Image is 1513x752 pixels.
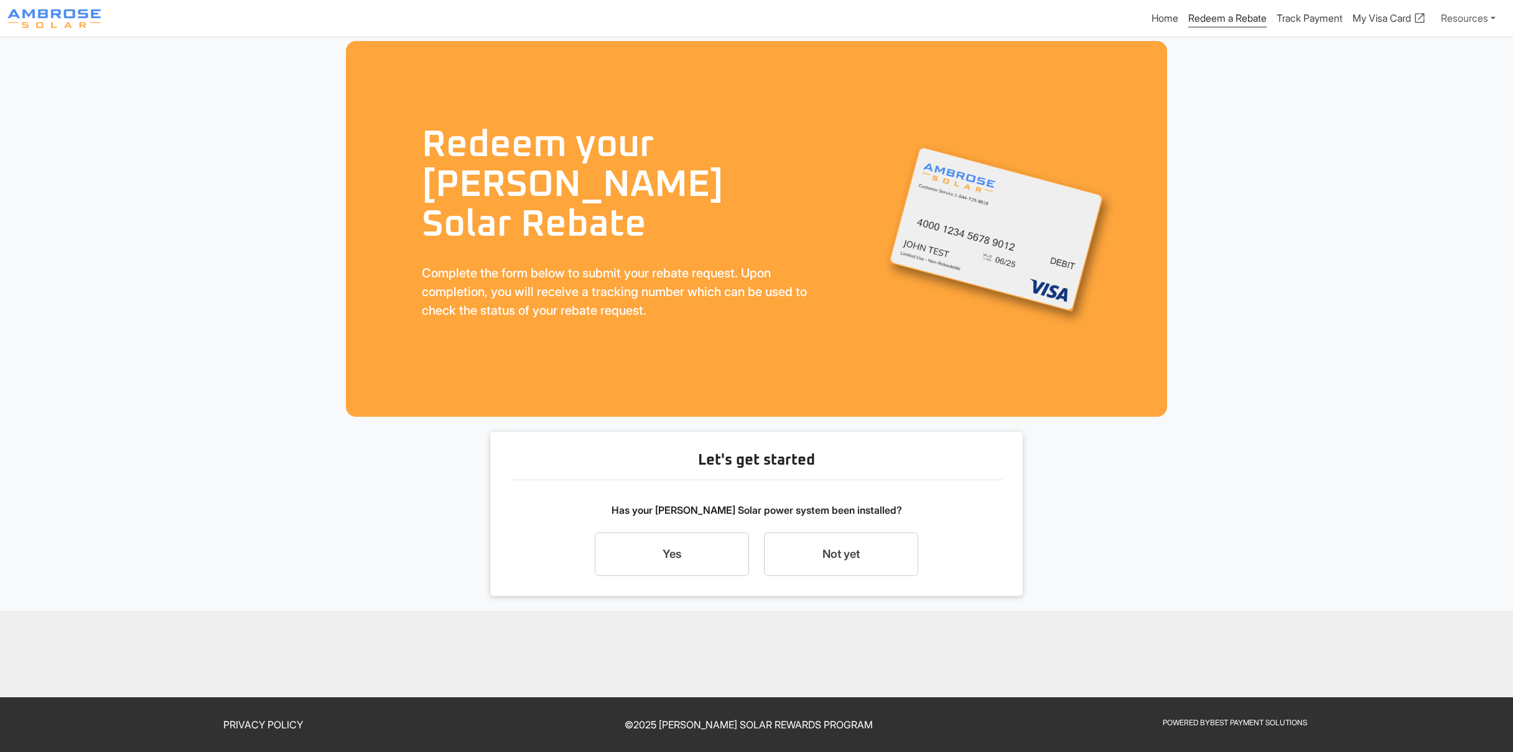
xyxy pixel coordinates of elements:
img: Ambrose Solar Prepaid Card [888,146,1104,312]
span: open_in_new [1413,12,1426,24]
div: Has your [PERSON_NAME] Solar power system been installed? [510,488,1003,532]
a: My Visa Card open_in_new [1352,12,1426,24]
a: Not yet [764,532,918,576]
a: Powered ByBest Payment Solutions [1163,718,1307,727]
a: Track Payment [1277,12,1343,24]
p: Complete the form below to submit your rebate request. Upon completion, you will receive a tracki... [422,264,817,320]
h1: Redeem your [PERSON_NAME] Solar Rebate [422,126,817,245]
p: © 2025 [PERSON_NAME] Solar Rewards Program [513,717,984,732]
h4: Let's get started [510,452,1003,480]
img: Program logo [7,9,101,28]
a: Redeem a Rebate [1188,12,1267,27]
a: Resources [1436,6,1501,30]
a: Yes [595,532,749,576]
a: Privacy Policy [223,718,303,731]
a: Home [1152,12,1178,24]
